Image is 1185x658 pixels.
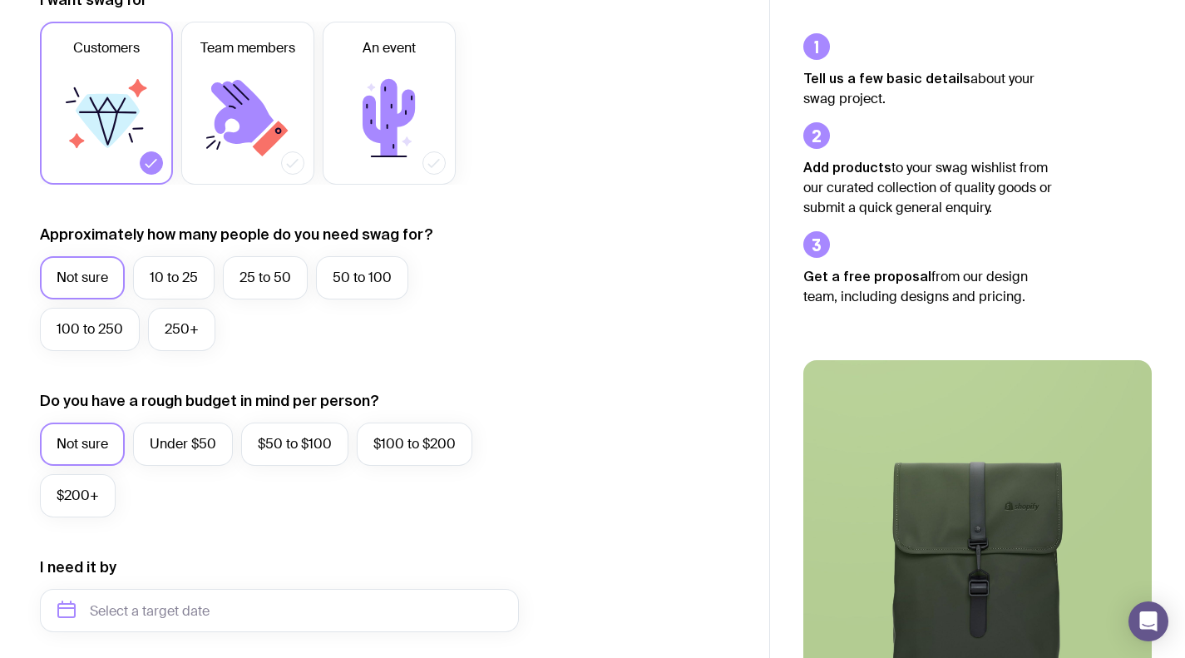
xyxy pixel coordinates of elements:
span: Team members [200,38,295,58]
span: An event [363,38,416,58]
span: Customers [73,38,140,58]
label: $50 to $100 [241,423,348,466]
label: 50 to 100 [316,256,408,299]
label: 25 to 50 [223,256,308,299]
p: about your swag project. [803,68,1053,109]
label: Do you have a rough budget in mind per person? [40,391,379,411]
label: Not sure [40,256,125,299]
strong: Add products [803,160,891,175]
div: Open Intercom Messenger [1128,601,1168,641]
strong: Tell us a few basic details [803,71,970,86]
label: $100 to $200 [357,423,472,466]
label: $200+ [40,474,116,517]
label: Not sure [40,423,125,466]
p: from our design team, including designs and pricing. [803,266,1053,307]
label: 100 to 250 [40,308,140,351]
label: I need it by [40,557,116,577]
label: Under $50 [133,423,233,466]
p: to your swag wishlist from our curated collection of quality goods or submit a quick general enqu... [803,157,1053,218]
label: Approximately how many people do you need swag for? [40,225,433,245]
label: 250+ [148,308,215,351]
label: 10 to 25 [133,256,215,299]
strong: Get a free proposal [803,269,931,284]
input: Select a target date [40,589,519,632]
